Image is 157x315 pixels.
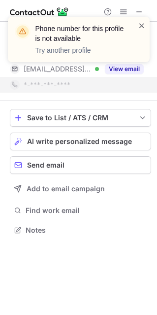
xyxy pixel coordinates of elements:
span: Add to email campaign [27,185,105,193]
button: Add to email campaign [10,180,151,198]
button: Find work email [10,204,151,217]
button: Send email [10,156,151,174]
span: Send email [27,161,64,169]
button: AI write personalized message [10,133,151,150]
button: save-profile-one-click [10,109,151,127]
img: ContactOut v5.3.10 [10,6,69,18]
span: Find work email [26,206,147,215]
header: Phone number for this profile is not available [35,24,126,43]
button: Notes [10,223,151,237]
span: AI write personalized message [27,138,132,145]
p: Try another profile [35,45,126,55]
span: Notes [26,226,147,235]
img: warning [15,24,31,39]
div: Save to List / ATS / CRM [27,114,134,122]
